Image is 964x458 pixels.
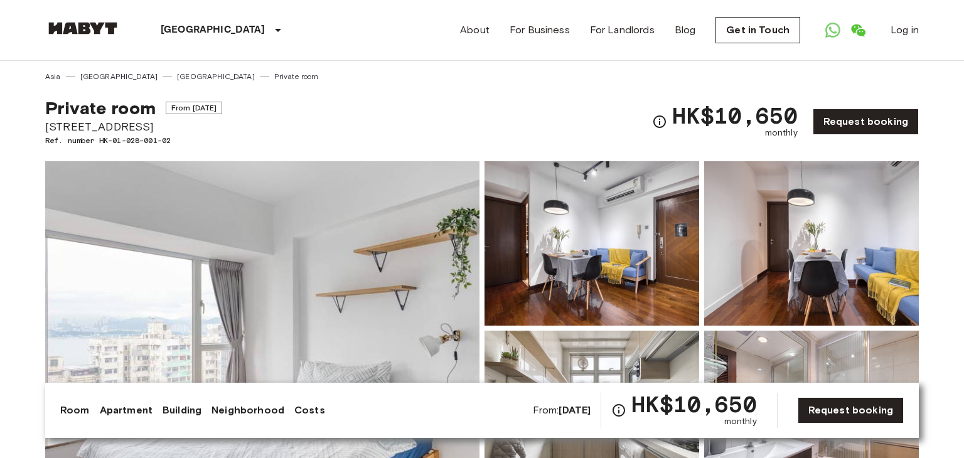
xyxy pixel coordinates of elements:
a: Asia [45,71,61,82]
a: Room [60,403,90,418]
img: Picture of unit HK-01-028-001-02 [704,161,919,326]
img: Habyt [45,22,120,35]
span: monthly [724,415,757,428]
a: [GEOGRAPHIC_DATA] [80,71,158,82]
svg: Check cost overview for full price breakdown. Please note that discounts apply to new joiners onl... [611,403,626,418]
span: HK$10,650 [672,104,797,127]
span: HK$10,650 [631,393,756,415]
span: From: [533,403,591,417]
b: [DATE] [559,404,591,416]
a: Apartment [100,403,153,418]
img: Picture of unit HK-01-028-001-02 [485,161,699,326]
a: Private room [274,71,319,82]
a: Blog [675,23,696,38]
a: Building [163,403,201,418]
a: Get in Touch [715,17,800,43]
svg: Check cost overview for full price breakdown. Please note that discounts apply to new joiners onl... [652,114,667,129]
span: From [DATE] [166,102,223,114]
a: Log in [891,23,919,38]
a: Open WhatsApp [820,18,845,43]
a: Neighborhood [212,403,284,418]
a: Request booking [798,397,904,423]
a: For Business [510,23,570,38]
p: [GEOGRAPHIC_DATA] [161,23,265,38]
a: For Landlords [590,23,655,38]
span: [STREET_ADDRESS] [45,119,222,135]
span: Ref. number HK-01-028-001-02 [45,135,222,146]
a: Open WeChat [845,18,870,43]
a: Costs [294,403,325,418]
span: monthly [765,127,798,139]
a: About [460,23,490,38]
a: [GEOGRAPHIC_DATA] [177,71,255,82]
span: Private room [45,97,156,119]
a: Request booking [813,109,919,135]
